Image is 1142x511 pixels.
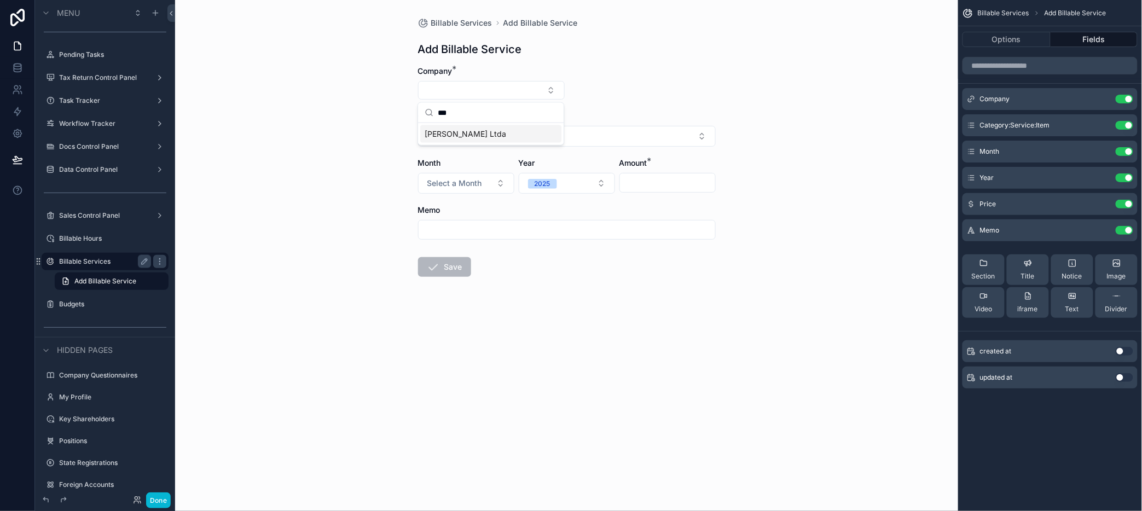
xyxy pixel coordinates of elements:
span: Company [980,95,1010,103]
button: Video [963,287,1005,318]
label: My Profile [59,393,166,402]
span: updated at [980,373,1013,382]
span: created at [980,347,1012,356]
button: Select Button [418,126,716,147]
button: Notice [1051,254,1093,285]
div: 2025 [535,179,550,189]
span: Billable Services [431,18,492,28]
label: Company Questionnaires [59,371,166,380]
h1: Add Billable Service [418,42,522,57]
span: Memo [980,226,1000,235]
span: Category:Service:Item [980,121,1050,130]
label: Workflow Tracker [59,119,151,128]
span: Price [980,200,996,208]
button: Title [1007,254,1049,285]
span: Add Billable Service [74,277,136,286]
span: Amount [619,158,647,167]
label: Billable Services [59,257,147,266]
label: Budgets [59,300,166,309]
label: Billable Hours [59,234,166,243]
button: Done [146,492,171,508]
span: Video [975,305,993,313]
span: Select a Month [427,178,482,189]
button: Section [963,254,1005,285]
span: Month [418,158,441,167]
span: Divider [1105,305,1128,313]
label: Pending Tasks [59,50,166,59]
button: Select Button [418,81,565,100]
span: Title [1021,272,1035,281]
button: Text [1051,287,1093,318]
button: Divider [1095,287,1138,318]
label: Sales Control Panel [59,211,151,220]
span: [PERSON_NAME] Ltda [425,129,506,140]
button: Select Button [519,173,615,194]
span: Year [980,173,994,182]
span: Year [519,158,535,167]
div: Suggestions [418,123,564,145]
span: Memo [418,205,440,214]
button: iframe [1007,287,1049,318]
span: Notice [1062,272,1082,281]
span: Add Billable Service [1045,9,1106,18]
label: Foreign Accounts [59,480,166,489]
span: Image [1107,272,1126,281]
span: Hidden pages [57,345,113,356]
span: Section [972,272,995,281]
a: Add Billable Service [503,18,578,28]
a: Billable Services [418,18,492,28]
label: Task Tracker [59,96,151,105]
label: Tax Return Control Panel [59,73,151,82]
button: Fields [1051,32,1138,47]
span: iframe [1018,305,1038,313]
label: Positions [59,437,166,445]
label: Data Control Panel [59,165,151,174]
span: Menu [57,8,80,19]
button: Select Button [418,173,514,194]
button: Image [1095,254,1138,285]
label: State Registrations [59,458,166,467]
span: Company [418,66,453,76]
span: Billable Services [978,9,1029,18]
span: Text [1065,305,1079,313]
span: Month [980,147,1000,156]
a: Add Billable Service [55,272,169,290]
label: Key Shareholders [59,415,166,423]
label: Docs Control Panel [59,142,151,151]
button: Options [963,32,1051,47]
